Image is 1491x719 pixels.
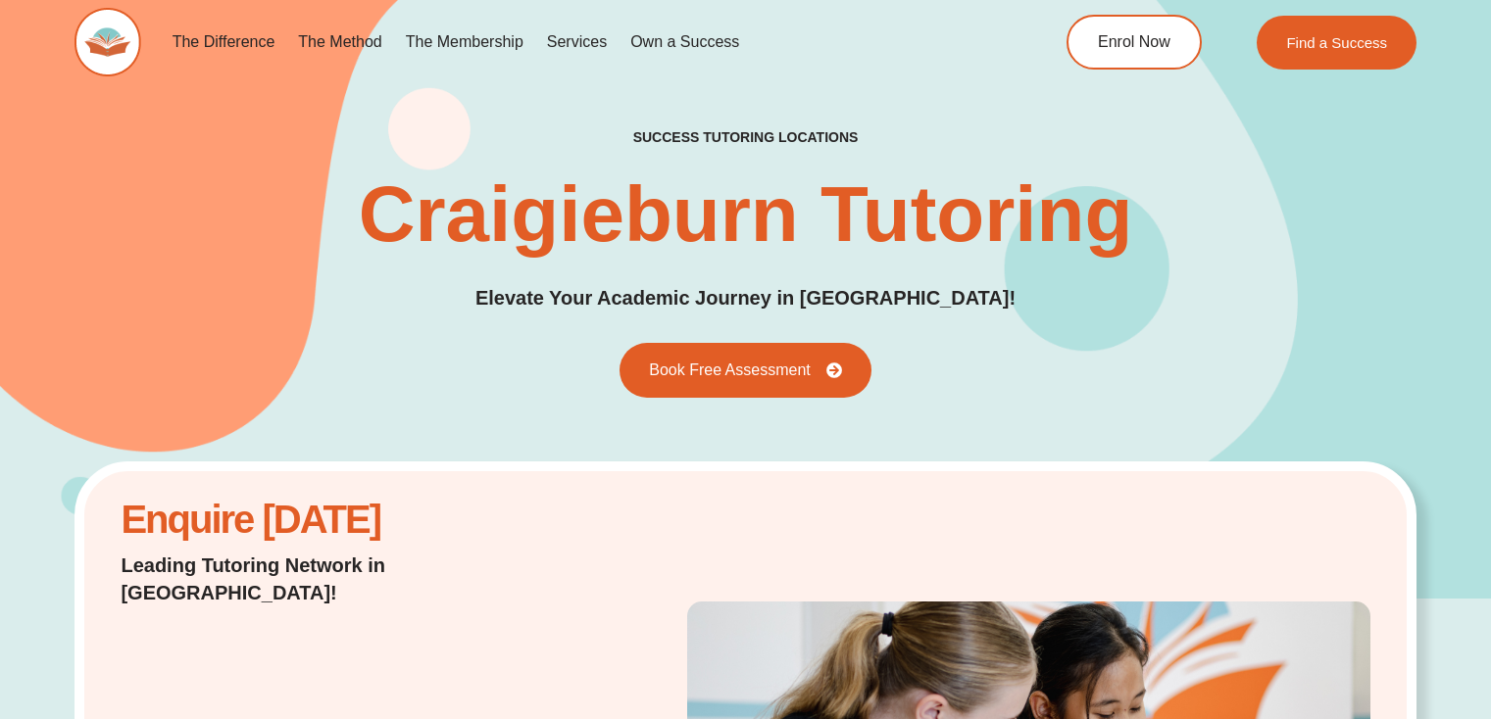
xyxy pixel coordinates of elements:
p: Leading Tutoring Network in [GEOGRAPHIC_DATA]! [121,551,570,606]
a: Enrol Now [1067,15,1202,70]
a: Own a Success [619,20,751,65]
a: Services [535,20,619,65]
a: The Membership [394,20,535,65]
h1: Craigieburn Tutoring [359,175,1133,254]
a: Book Free Assessment [620,343,871,398]
h2: success tutoring locations [633,128,859,146]
p: Elevate Your Academic Journey in [GEOGRAPHIC_DATA]! [475,283,1016,313]
nav: Menu [161,20,990,65]
span: Find a Success [1286,35,1387,50]
span: Book Free Assessment [649,362,811,378]
a: The Difference [161,20,287,65]
h2: Enquire [DATE] [121,507,570,532]
span: Enrol Now [1098,34,1170,50]
a: Find a Success [1257,16,1416,70]
a: The Method [286,20,393,65]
